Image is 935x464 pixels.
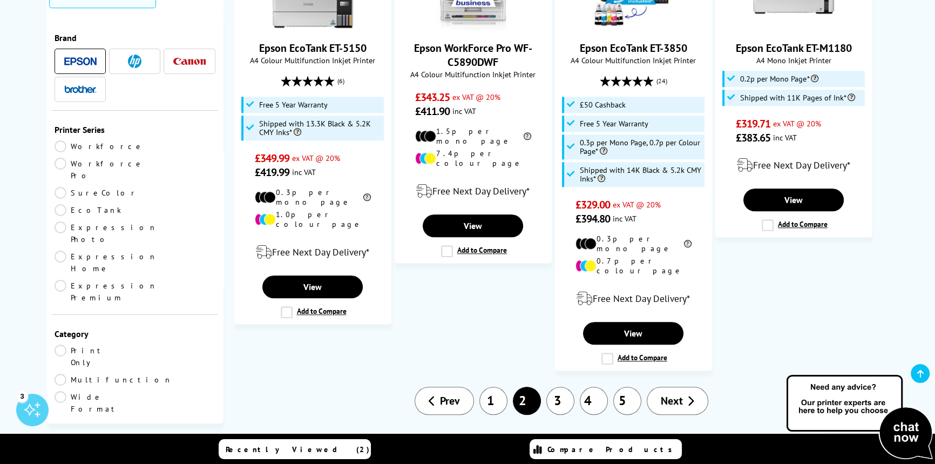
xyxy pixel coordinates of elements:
[441,245,507,257] label: Add to Compare
[743,189,844,211] a: View
[173,55,206,68] a: Canon
[773,132,797,143] span: inc VAT
[736,41,852,55] a: Epson EcoTank ET-M1180
[262,275,363,298] a: View
[740,93,855,102] span: Shipped with 11K Pages of Ink*
[55,187,139,199] a: SureColor
[337,71,344,91] span: (6)
[580,166,702,183] span: Shipped with 14K Black & 5.2k CMY Inks*
[784,373,935,462] img: Open Live Chat window
[128,55,141,68] img: HP
[55,158,144,181] a: Workforce Pro
[255,151,290,165] span: £349.99
[479,387,507,415] a: 1
[580,41,687,55] a: Epson EcoTank ET-3850
[530,439,682,459] a: Compare Products
[219,439,371,459] a: Recently Viewed (2)
[281,306,347,318] label: Add to Compare
[762,219,828,231] label: Add to Compare
[613,199,661,210] span: ex VAT @ 20%
[753,22,834,32] a: Epson EcoTank ET-M1180
[292,153,340,163] span: ex VAT @ 20%
[613,213,636,224] span: inc VAT
[240,55,385,65] span: A4 Colour Multifunction Inkjet Printer
[593,22,674,32] a: Epson EcoTank ET-3850
[16,390,28,402] div: 3
[613,387,641,415] a: 5
[583,322,683,345] a: View
[415,149,531,168] li: 7.4p per colour page
[64,85,97,93] img: Brother
[119,55,151,68] a: HP
[55,345,135,368] a: Print Only
[55,391,135,415] a: Wide Format
[575,256,692,275] li: 0.7p per colour page
[255,165,290,179] span: £419.99
[272,22,353,32] a: Epson EcoTank ET-5150
[740,75,818,83] span: 0.2p per Mono Page*
[259,100,328,109] span: Free 5 Year Warranty
[736,117,771,131] span: £319.71
[575,198,611,212] span: £329.00
[55,124,215,135] div: Printer Series
[226,445,370,454] span: Recently Viewed (2)
[580,100,626,109] span: £50 Cashback
[259,41,367,55] a: Epson EcoTank ET-5150
[55,140,144,152] a: Workforce
[55,251,157,274] a: Expression Home
[580,138,702,156] span: 0.3p per Mono Page, 0.7p per Colour Page*
[547,445,678,454] span: Compare Products
[546,387,574,415] a: 3
[736,131,771,145] span: £383.65
[575,234,692,253] li: 0.3p per mono page
[64,83,97,96] a: Brother
[240,237,385,267] div: modal_delivery
[601,353,667,365] label: Add to Compare
[661,394,683,408] span: Next
[415,126,531,146] li: 1.5p per mono page
[721,150,866,180] div: modal_delivery
[440,394,460,408] span: Prev
[721,55,866,65] span: A4 Mono Inkjet Printer
[561,55,706,65] span: A4 Colour Multifunction Inkjet Printer
[575,212,611,226] span: £394.80
[401,176,546,206] div: modal_delivery
[292,167,316,177] span: inc VAT
[64,57,97,65] img: Epson
[452,92,500,102] span: ex VAT @ 20%
[55,328,215,339] div: Category
[580,119,648,128] span: Free 5 Year Warranty
[415,90,450,104] span: £343.25
[647,387,708,415] a: Next
[580,387,608,415] a: 4
[656,71,667,91] span: (24)
[173,58,206,65] img: Canon
[55,221,157,245] a: Expression Photo
[561,284,706,314] div: modal_delivery
[423,214,523,237] a: View
[55,32,215,43] div: Brand
[55,280,157,304] a: Expression Premium
[415,104,450,118] span: £411.90
[773,118,821,129] span: ex VAT @ 20%
[64,55,97,68] a: Epson
[414,41,532,69] a: Epson WorkForce Pro WF-C5890DWF
[401,69,546,79] span: A4 Colour Multifunction Inkjet Printer
[255,210,371,229] li: 1.0p per colour page
[55,204,135,216] a: EcoTank
[452,106,476,116] span: inc VAT
[259,119,381,137] span: Shipped with 13.3K Black & 5.2K CMY Inks*
[55,374,172,386] a: Multifunction
[415,387,474,415] a: Prev
[432,22,513,32] a: Epson WorkForce Pro WF-C5890DWF
[255,187,371,207] li: 0.3p per mono page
